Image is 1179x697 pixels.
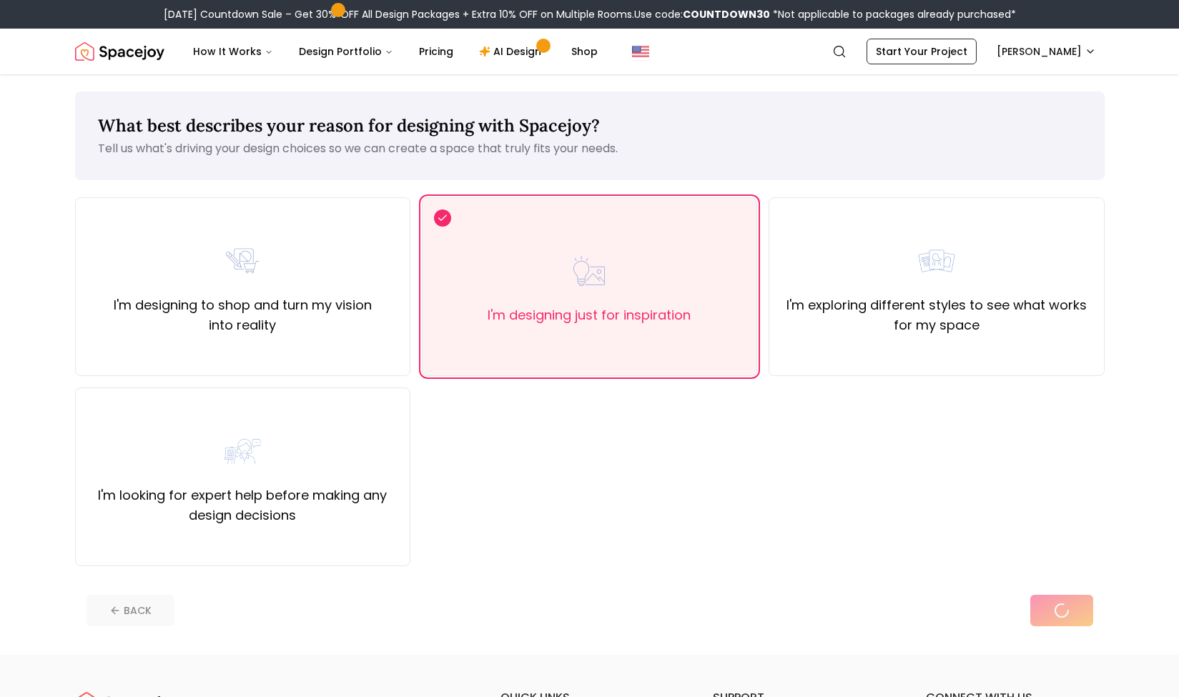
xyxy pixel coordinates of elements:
[75,37,164,66] img: Spacejoy Logo
[770,7,1016,21] span: *Not applicable to packages already purchased*
[988,39,1105,64] button: [PERSON_NAME]
[781,295,1092,335] label: I'm exploring different styles to see what works for my space
[219,238,265,284] img: I'm designing to shop and turn my vision into reality
[75,37,164,66] a: Spacejoy
[488,305,691,325] label: I'm designing just for inspiration
[683,7,770,21] b: COUNTDOWN30
[164,7,1016,21] div: [DATE] Countdown Sale – Get 30% OFF All Design Packages + Extra 10% OFF on Multiple Rooms.
[408,37,465,66] a: Pricing
[632,43,649,60] img: United States
[98,140,1082,157] p: Tell us what's driving your design choices so we can create a space that truly fits your needs.
[87,295,398,335] label: I'm designing to shop and turn my vision into reality
[634,7,770,21] span: Use code:
[182,37,609,66] nav: Main
[219,428,265,474] img: I'm looking for expert help before making any design decisions
[87,485,398,525] label: I'm looking for expert help before making any design decisions
[468,37,557,66] a: AI Design
[914,238,960,284] img: I'm exploring different styles to see what works for my space
[867,39,977,64] a: Start Your Project
[75,29,1105,74] nav: Global
[560,37,609,66] a: Shop
[182,37,285,66] button: How It Works
[287,37,405,66] button: Design Portfolio
[98,114,600,137] span: What best describes your reason for designing with Spacejoy?
[566,248,612,294] img: I'm designing just for inspiration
